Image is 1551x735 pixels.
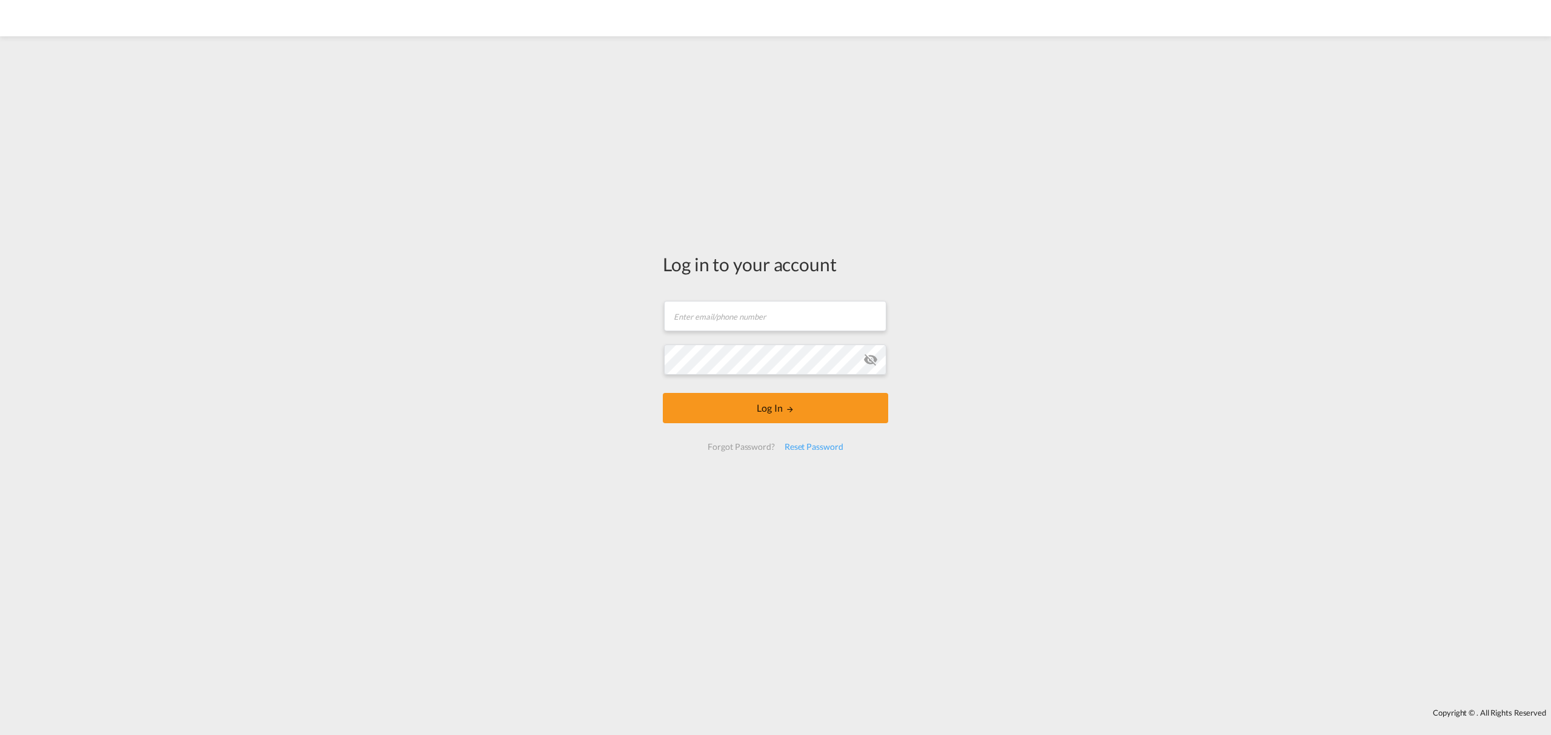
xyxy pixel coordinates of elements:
[780,436,848,458] div: Reset Password
[863,352,878,367] md-icon: icon-eye-off
[663,251,888,277] div: Log in to your account
[664,301,886,331] input: Enter email/phone number
[703,436,779,458] div: Forgot Password?
[663,393,888,423] button: LOGIN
